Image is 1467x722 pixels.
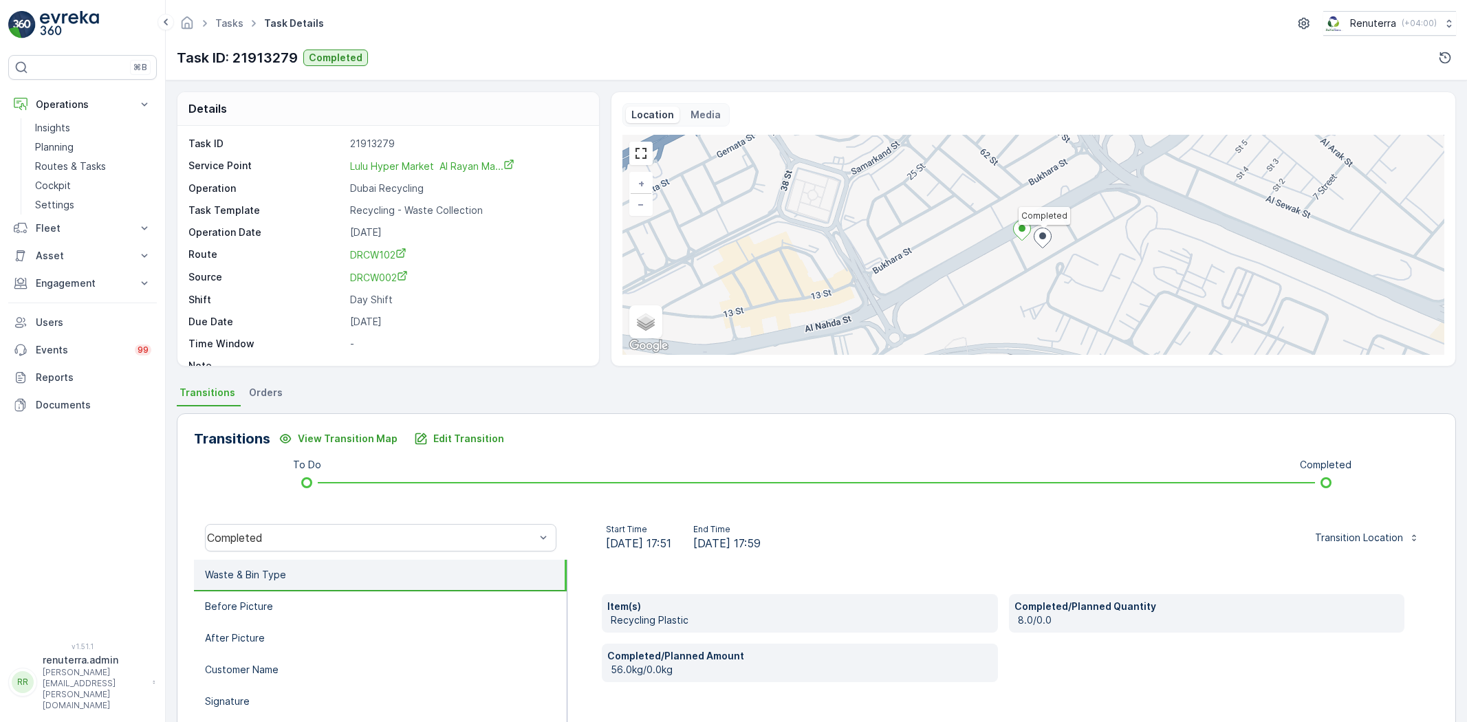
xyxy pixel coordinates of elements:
[1350,17,1396,30] p: Renuterra
[691,108,721,122] p: Media
[631,307,661,337] a: Layers
[350,272,408,283] span: DRCW002
[611,613,992,627] p: Recycling Plastic
[350,337,585,351] p: -
[8,91,157,118] button: Operations
[188,337,345,351] p: Time Window
[693,535,761,551] span: [DATE] 17:59
[207,532,535,544] div: Completed
[188,137,345,151] p: Task ID
[188,182,345,195] p: Operation
[1315,531,1403,545] p: Transition Location
[8,242,157,270] button: Asset
[30,157,157,176] a: Routes & Tasks
[188,204,345,217] p: Task Template
[1402,18,1437,29] p: ( +04:00 )
[36,343,127,357] p: Events
[43,653,146,667] p: renuterra.admin
[194,428,270,449] p: Transitions
[631,108,674,122] p: Location
[188,226,345,239] p: Operation Date
[350,293,585,307] p: Day Shift
[350,270,585,285] a: DRCW002
[30,176,157,195] a: Cockpit
[350,159,514,173] a: Lulu Hyper Market Al Rayan Ma...
[36,221,129,235] p: Fleet
[1014,600,1400,613] p: Completed/Planned Quantity
[188,270,345,285] p: Source
[350,137,585,151] p: 21913279
[35,198,74,212] p: Settings
[293,458,321,472] p: To Do
[1307,527,1428,549] button: Transition Location
[350,226,585,239] p: [DATE]
[188,359,345,373] p: Note
[1300,458,1351,472] p: Completed
[36,276,129,290] p: Engagement
[406,428,512,450] button: Edit Transition
[188,159,345,173] p: Service Point
[205,663,279,677] p: Customer Name
[188,248,345,262] p: Route
[8,215,157,242] button: Fleet
[188,293,345,307] p: Shift
[138,344,149,355] p: 99
[631,173,651,194] a: Zoom In
[133,62,147,73] p: ⌘B
[180,386,235,400] span: Transitions
[350,315,585,329] p: [DATE]
[249,386,283,400] span: Orders
[8,653,157,711] button: RRrenuterra.admin[PERSON_NAME][EMAIL_ADDRESS][PERSON_NAME][DOMAIN_NAME]
[638,198,644,210] span: −
[1323,11,1456,36] button: Renuterra(+04:00)
[350,248,585,262] a: DRCW102
[309,51,362,65] p: Completed
[36,249,129,263] p: Asset
[35,121,70,135] p: Insights
[36,398,151,412] p: Documents
[215,17,243,29] a: Tasks
[36,98,129,111] p: Operations
[205,568,286,582] p: Waste & Bin Type
[350,359,585,373] p: -
[8,391,157,419] a: Documents
[35,160,106,173] p: Routes & Tasks
[36,371,151,384] p: Reports
[12,671,34,693] div: RR
[638,177,644,189] span: +
[30,195,157,215] a: Settings
[611,663,992,677] p: 56.0kg/0.0kg
[35,140,74,154] p: Planning
[350,182,585,195] p: Dubai Recycling
[205,694,250,708] p: Signature
[606,535,671,551] span: [DATE] 17:51
[205,631,265,645] p: After Picture
[8,364,157,391] a: Reports
[180,21,195,32] a: Homepage
[35,179,71,193] p: Cockpit
[188,100,227,117] p: Details
[303,50,368,66] button: Completed
[607,649,992,663] p: Completed/Planned Amount
[607,600,992,613] p: Item(s)
[626,337,671,355] img: Google
[631,194,651,215] a: Zoom Out
[350,249,406,261] span: DRCW102
[270,428,406,450] button: View Transition Map
[350,160,514,172] span: Lulu Hyper Market Al Rayan Ma...
[8,270,157,297] button: Engagement
[40,11,99,39] img: logo_light-DOdMpM7g.png
[298,432,398,446] p: View Transition Map
[36,316,151,329] p: Users
[1323,16,1345,31] img: Screenshot_2024-07-26_at_13.33.01.png
[626,337,671,355] a: Open this area in Google Maps (opens a new window)
[8,336,157,364] a: Events99
[188,315,345,329] p: Due Date
[177,47,298,68] p: Task ID: 21913279
[1018,613,1400,627] p: 8.0/0.0
[43,667,146,711] p: [PERSON_NAME][EMAIL_ADDRESS][PERSON_NAME][DOMAIN_NAME]
[350,204,585,217] p: Recycling - Waste Collection
[8,642,157,650] span: v 1.51.1
[30,138,157,157] a: Planning
[8,309,157,336] a: Users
